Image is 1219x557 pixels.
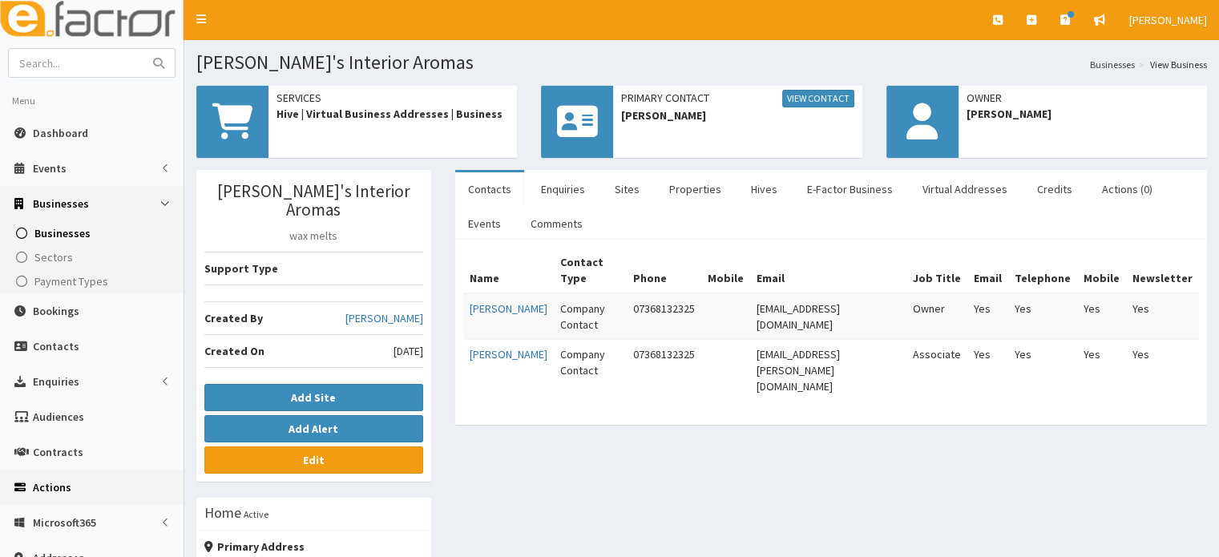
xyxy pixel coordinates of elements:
td: Yes [1077,293,1126,340]
th: Name [463,248,554,293]
span: Actions [33,480,71,494]
span: Events [33,161,67,176]
span: Sectors [34,250,73,264]
span: Owner [967,90,1199,106]
h3: [PERSON_NAME]'s Interior Aromas [204,182,423,219]
span: Contracts [33,445,83,459]
a: E-Factor Business [794,172,906,206]
td: Yes [1126,293,1199,340]
span: Bookings [33,304,79,318]
th: Phone [627,248,701,293]
b: Add Site [291,390,336,405]
a: Events [455,207,514,240]
b: Add Alert [289,422,338,436]
span: [PERSON_NAME] [1129,13,1207,27]
th: Newsletter [1126,248,1199,293]
a: [PERSON_NAME] [470,347,547,361]
h3: Home [204,506,241,520]
a: Edit [204,446,423,474]
span: Businesses [33,196,89,211]
a: Contacts [455,172,524,206]
a: Actions (0) [1089,172,1165,206]
span: Dashboard [33,126,88,140]
a: Sites [602,172,652,206]
td: [EMAIL_ADDRESS][PERSON_NAME][DOMAIN_NAME] [750,340,906,402]
span: Enquiries [33,374,79,389]
th: Mobile [701,248,750,293]
a: [PERSON_NAME] [345,310,423,326]
span: Audiences [33,410,84,424]
a: Virtual Addresses [910,172,1020,206]
td: Yes [1077,340,1126,402]
td: Company Contact [554,293,627,340]
b: Support Type [204,261,278,276]
td: Company Contact [554,340,627,402]
b: Created By [204,311,263,325]
th: Contact Type [554,248,627,293]
th: Job Title [906,248,967,293]
td: 07368132325 [627,293,701,340]
span: Payment Types [34,274,108,289]
th: Email [967,248,1008,293]
input: Search... [9,49,143,77]
strong: Primary Address [204,539,305,554]
th: Telephone [1008,248,1077,293]
span: Services [276,90,509,106]
a: Businesses [1090,58,1135,71]
a: Businesses [4,221,184,245]
small: Active [244,508,268,520]
span: [PERSON_NAME] [967,106,1199,122]
b: Edit [303,453,325,467]
td: Yes [1126,340,1199,402]
td: Associate [906,340,967,402]
span: Microsoft365 [33,515,96,530]
th: Email [750,248,906,293]
span: Hive | Virtual Business Addresses | Business [276,106,509,122]
a: Hives [738,172,790,206]
span: [PERSON_NAME] [621,107,854,123]
span: Businesses [34,226,91,240]
a: Properties [656,172,734,206]
a: Sectors [4,245,184,269]
td: Yes [967,340,1008,402]
p: wax melts [204,228,423,244]
button: Add Alert [204,415,423,442]
h1: [PERSON_NAME]'s Interior Aromas [196,52,1207,73]
b: Created On [204,344,264,358]
span: Contacts [33,339,79,353]
a: [PERSON_NAME] [470,301,547,316]
span: [DATE] [394,343,423,359]
a: View Contact [782,90,854,107]
a: Comments [518,207,595,240]
th: Mobile [1077,248,1126,293]
td: Yes [1008,340,1077,402]
span: Primary Contact [621,90,854,107]
a: Credits [1024,172,1085,206]
a: Payment Types [4,269,184,293]
td: [EMAIL_ADDRESS][DOMAIN_NAME] [750,293,906,340]
td: Yes [967,293,1008,340]
td: Yes [1008,293,1077,340]
li: View Business [1135,58,1207,71]
td: Owner [906,293,967,340]
a: Enquiries [528,172,598,206]
td: 07368132325 [627,340,701,402]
